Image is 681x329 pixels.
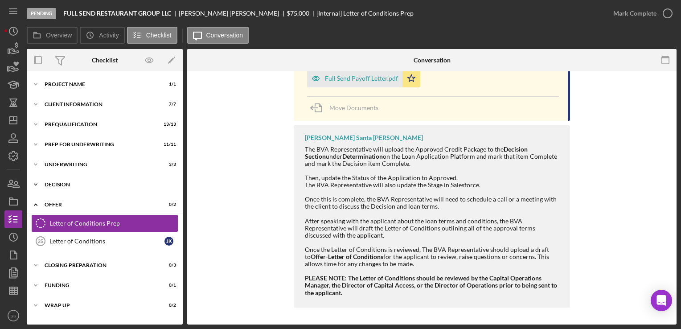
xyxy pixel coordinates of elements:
div: Mark Complete [613,4,656,22]
label: Checklist [146,32,172,39]
div: Decision [45,182,172,187]
a: Letter of Conditions Prep [31,214,178,232]
div: 0 / 1 [160,283,176,288]
div: Client Information [45,102,154,107]
a: 25Letter of ConditionsJK [31,232,178,250]
div: Full Send Payoff Letter.pdf [325,75,398,82]
div: 0 / 2 [160,202,176,207]
div: After speaking with the applicant about the loan terms and conditions, the BVA Representative wil... [305,218,561,239]
div: Pending [27,8,56,19]
div: [Internal] Letter of Conditions Prep [316,10,414,17]
div: Funding [45,283,154,288]
strong: Decision Section [305,145,528,160]
button: Overview [27,27,78,44]
label: Overview [46,32,72,39]
div: The BVA Representative will upload the Approved Credit Package to the under on the Loan Applicati... [305,146,561,167]
button: Checklist [127,27,177,44]
div: Then, update the Status of the Application to Approved. The BVA Representative will also update t... [305,174,561,189]
div: 0 / 3 [160,263,176,268]
label: Activity [99,32,119,39]
button: Conversation [187,27,249,44]
text: SS [11,313,16,318]
strong: Determination [342,152,383,160]
div: Once the Letter of Conditions is reviewed, The BVA Representative should upload a draft to for th... [305,246,561,267]
label: Conversation [206,32,243,39]
div: Open Intercom Messenger [651,290,672,311]
div: 7 / 7 [160,102,176,107]
div: [PERSON_NAME] Santa [PERSON_NAME] [305,134,423,141]
button: SS [4,307,22,325]
div: [PERSON_NAME] [PERSON_NAME] [179,10,287,17]
strong: PLEASE NOTE: The Letter of Conditions should be reviewed by the Capital Operations Manager, the D... [305,274,557,296]
div: Conversation [414,57,451,64]
div: Offer [45,202,154,207]
button: Activity [80,27,124,44]
span: Move Documents [329,104,378,111]
div: 3 / 3 [160,162,176,167]
div: 11 / 11 [160,142,176,147]
div: 13 / 13 [160,122,176,127]
div: Underwriting [45,162,154,167]
div: Once this is complete, the BVA Representative will need to schedule a call or a meeting with the ... [305,196,561,210]
button: Full Send Payoff Letter.pdf [307,70,420,87]
div: Letter of Conditions Prep [49,220,178,227]
span: $75,000 [287,9,309,17]
div: 1 / 1 [160,82,176,87]
div: Project Name [45,82,154,87]
button: Move Documents [307,97,387,119]
div: Closing Preparation [45,263,154,268]
tspan: 25 [38,239,43,244]
div: Prequalification [45,122,154,127]
b: FULL SEND RESTAURANT GROUP LLC [63,10,171,17]
div: J K [164,237,173,246]
strong: Offer-Letter of Conditions [311,253,383,260]
div: Letter of Conditions [49,238,164,245]
div: Wrap Up [45,303,154,308]
div: Checklist [92,57,118,64]
div: Prep for Underwriting [45,142,154,147]
button: Mark Complete [604,4,677,22]
div: 0 / 2 [160,303,176,308]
